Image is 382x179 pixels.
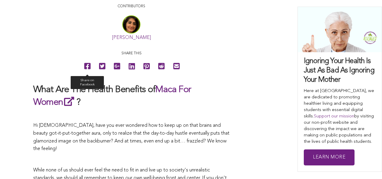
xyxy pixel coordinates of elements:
[33,123,230,151] span: Hi [DEMOGRAPHIC_DATA], have you ever wondered how to keep up on that brains and beauty got-it-put...
[81,59,94,73] a: Share on Facebook
[33,4,230,9] p: CONTRIBUTORS
[304,149,355,165] a: Learn More
[71,76,104,89] div: Share on Facebook
[112,35,151,40] a: [PERSON_NAME]
[33,85,191,107] a: Maca For Women
[33,51,230,56] p: Share this
[352,150,382,179] iframe: Chat Widget
[33,84,230,108] h2: What Are The Health Benefits of ?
